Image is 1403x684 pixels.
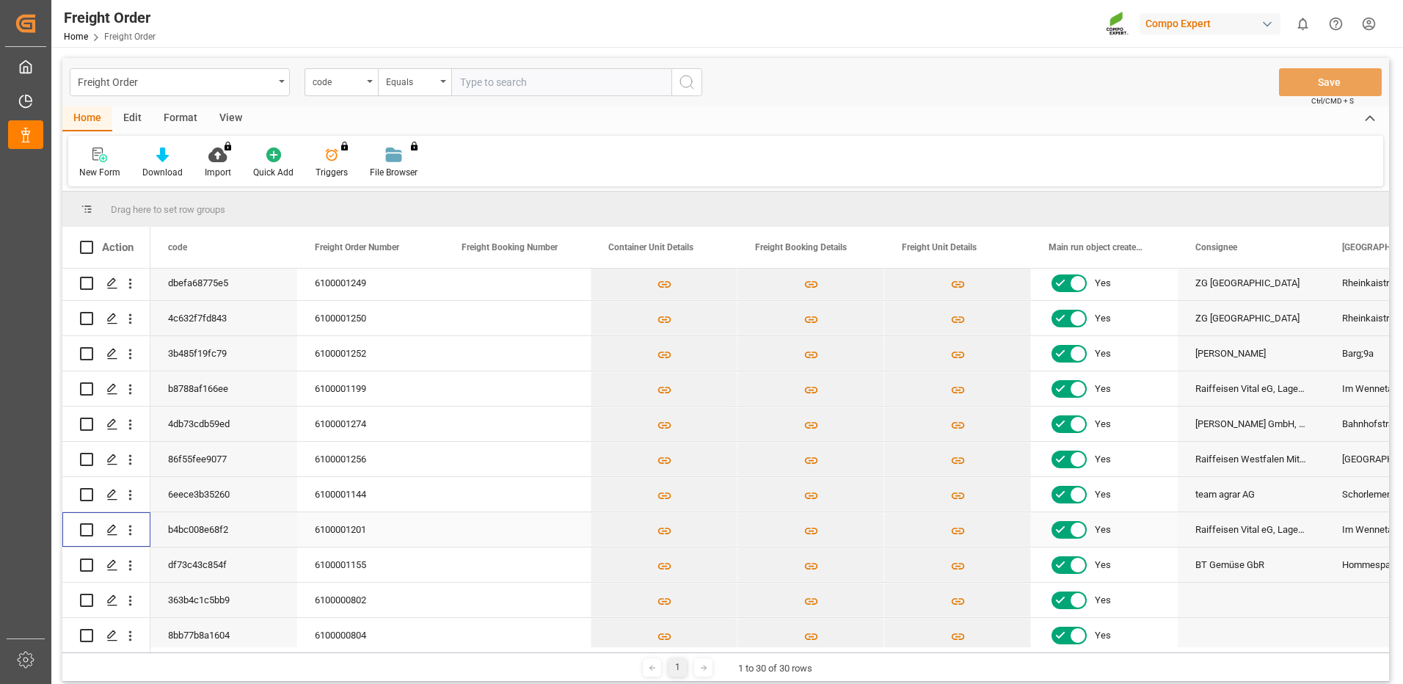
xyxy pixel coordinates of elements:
[150,407,297,441] div: 4db73cdb59ed
[297,266,444,300] div: 6100001249
[738,661,812,676] div: 1 to 30 of 30 rows
[1319,7,1352,40] button: Help Center
[297,407,444,441] div: 6100001274
[386,72,436,89] div: Equals
[78,72,274,90] div: Freight Order
[150,266,297,300] div: dbefa68775e5
[315,242,399,252] span: Freight Order Number
[297,442,444,476] div: 6100001256
[62,371,150,407] div: Press SPACE to select this row.
[62,407,150,442] div: Press SPACE to select this row.
[1095,443,1111,476] span: Yes
[297,618,444,652] div: 6100000804
[62,512,150,547] div: Press SPACE to select this row.
[62,266,150,301] div: Press SPACE to select this row.
[297,583,444,617] div: 6100000802
[313,72,362,89] div: code
[150,512,297,547] div: b4bc008e68f2
[150,442,297,476] div: 86f55fee9077
[1095,548,1111,582] span: Yes
[62,336,150,371] div: Press SPACE to select this row.
[1095,619,1111,652] span: Yes
[608,242,693,252] span: Container Unit Details
[1178,547,1324,582] div: BT Gemüse GbR
[1311,95,1354,106] span: Ctrl/CMD + S
[153,106,208,131] div: Format
[112,106,153,131] div: Edit
[62,106,112,131] div: Home
[150,371,297,406] div: b8788af166ee
[1178,301,1324,335] div: ZG [GEOGRAPHIC_DATA]
[305,68,378,96] button: open menu
[1095,372,1111,406] span: Yes
[253,166,294,179] div: Quick Add
[1279,68,1382,96] button: Save
[64,32,88,42] a: Home
[1095,266,1111,300] span: Yes
[297,336,444,371] div: 6100001252
[1049,242,1147,252] span: Main run object created Status
[64,7,156,29] div: Freight Order
[150,547,297,582] div: df73c43c854f
[142,166,183,179] div: Download
[1178,407,1324,441] div: [PERSON_NAME] GmbH, Agrarhandel
[62,583,150,618] div: Press SPACE to select this row.
[1178,442,1324,476] div: Raiffeisen Westfalen Mitte eG, [GEOGRAPHIC_DATA], Betrieb 8131026
[150,618,297,652] div: 8bb77b8a1604
[150,477,297,512] div: 6eece3b35260
[208,106,253,131] div: View
[1195,242,1237,252] span: Consignee
[168,242,187,252] span: code
[1095,513,1111,547] span: Yes
[1140,13,1280,34] div: Compo Expert
[668,658,687,677] div: 1
[1178,336,1324,371] div: [PERSON_NAME]
[150,301,297,335] div: 4c632f7fd843
[150,336,297,371] div: 3b485f19fc79
[462,242,558,252] span: Freight Booking Number
[671,68,702,96] button: search button
[1095,302,1111,335] span: Yes
[1106,11,1129,37] img: Screenshot%202023-09-29%20at%2010.02.21.png_1712312052.png
[1286,7,1319,40] button: show 0 new notifications
[62,547,150,583] div: Press SPACE to select this row.
[1140,10,1286,37] button: Compo Expert
[1178,512,1324,547] div: Raiffeisen Vital eG, Lager Bremke
[297,512,444,547] div: 6100001201
[902,242,977,252] span: Freight Unit Details
[297,547,444,582] div: 6100001155
[378,68,451,96] button: open menu
[297,371,444,406] div: 6100001199
[62,477,150,512] div: Press SPACE to select this row.
[102,241,134,254] div: Action
[1178,371,1324,406] div: Raiffeisen Vital eG, Lager Bremke
[297,301,444,335] div: 6100001250
[150,583,297,617] div: 363b4c1c5bb9
[1178,266,1324,300] div: ZG [GEOGRAPHIC_DATA]
[755,242,847,252] span: Freight Booking Details
[1095,407,1111,441] span: Yes
[1095,478,1111,512] span: Yes
[451,68,671,96] input: Type to search
[62,618,150,653] div: Press SPACE to select this row.
[1178,477,1324,512] div: team agrar AG
[297,477,444,512] div: 6100001144
[70,68,290,96] button: open menu
[79,166,120,179] div: New Form
[62,442,150,477] div: Press SPACE to select this row.
[62,301,150,336] div: Press SPACE to select this row.
[111,204,225,215] span: Drag here to set row groups
[1095,337,1111,371] span: Yes
[1095,583,1111,617] span: Yes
